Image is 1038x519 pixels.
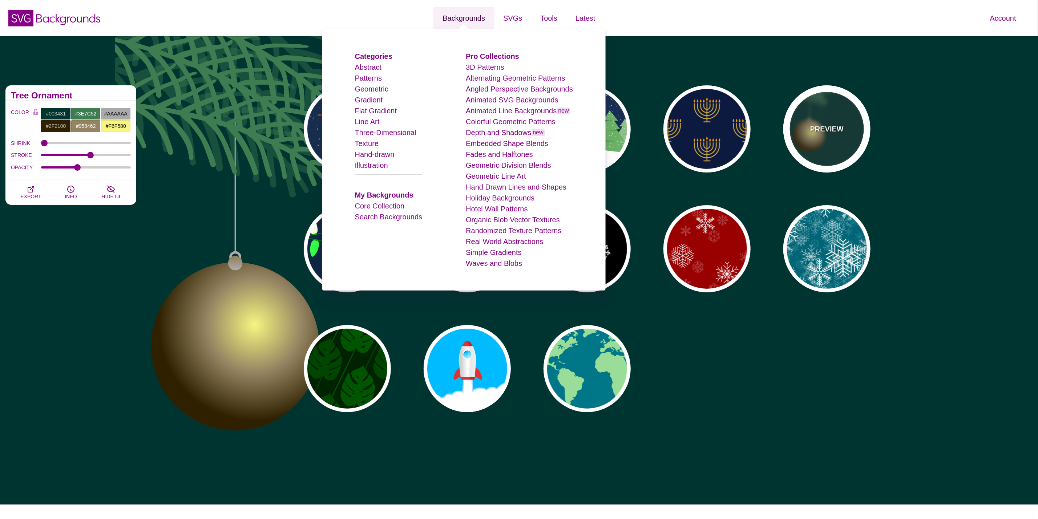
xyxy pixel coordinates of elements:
a: Account [981,7,1025,29]
span: new [531,129,545,136]
a: Tools [531,7,566,29]
button: PREVIEWgold tree ornament hanging from pine branch in vector [783,85,871,173]
a: Flat Gradient [355,107,397,115]
button: snowflakes in a pattern on red background [663,205,751,292]
a: Backgrounds [433,7,494,29]
a: Animated Line Backgroundsnew [466,107,570,115]
a: Embedded Shape Blends [466,139,548,147]
span: EXPORT [20,194,41,199]
a: Real World Abstractions [466,238,543,246]
button: EXPORT [11,179,51,205]
button: vector art snowman with black hat, branch arms, and carrot nose [304,85,391,173]
a: Patterns [355,74,382,82]
a: Latest [566,7,604,29]
button: heavy spread of snowflakes over icy blue background [783,205,871,292]
a: Abstract [355,63,381,71]
span: INFO [65,194,77,199]
a: Animated SVG Backgrounds [466,96,558,104]
a: Texture [355,139,379,147]
a: Search Backgrounds [355,213,423,221]
p: PREVIEW [810,123,844,134]
a: Waves and Blobs [466,259,522,267]
label: COLOR [11,108,30,133]
a: Fades and Halftones [466,150,533,158]
a: Geometric Division Blends [466,161,551,169]
a: Hand Drawn Lines and Shapes [466,183,566,191]
a: Alternating Geometric Patterns [466,74,565,82]
label: OPACITY [11,163,41,172]
button: a vector illustration of a rocket taking off [424,325,511,412]
button: vector menorahs in alternating grid on dark blue background [663,85,751,173]
a: Angled Perspective Backgrounds [466,85,573,93]
a: Pro Collections [466,52,519,60]
a: My Backgrounds [355,191,413,199]
a: Line Art [355,118,380,126]
button: Monstera leaf illustration repeating pattern [304,325,391,412]
a: SVGs [494,7,531,29]
label: SHRINK [11,138,41,148]
a: Illustration [355,161,388,169]
a: Holiday Backgrounds [466,194,534,202]
label: STROKE [11,150,41,160]
a: Simple Gradients [466,248,521,256]
a: Colorful Geometric Patterns [466,118,556,126]
a: Categories [355,52,392,60]
a: Depth and Shadowsnew [466,129,545,137]
a: Three-Dimensional [355,129,416,137]
button: Color Lock [30,108,41,118]
a: Geometric Line Art [466,172,526,180]
span: new [557,108,570,114]
span: HIDE UI [101,194,120,199]
h2: Tree Ornament [11,93,131,98]
a: Hotel Wall Patterns [466,205,528,213]
a: Organic Blob Vector Textures [466,216,560,224]
button: map of the world illustration [544,325,631,412]
a: Core Collection [355,202,405,210]
button: Christmas lights drawn in vector art [304,205,391,292]
a: 3D Patterns [466,63,504,71]
a: Geometric [355,85,388,93]
button: INFO [51,179,91,205]
a: Hand-drawn [355,150,395,158]
a: Gradient [355,96,383,104]
a: Randomized Texture Patterns [466,227,561,235]
button: HIDE UI [91,179,131,205]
